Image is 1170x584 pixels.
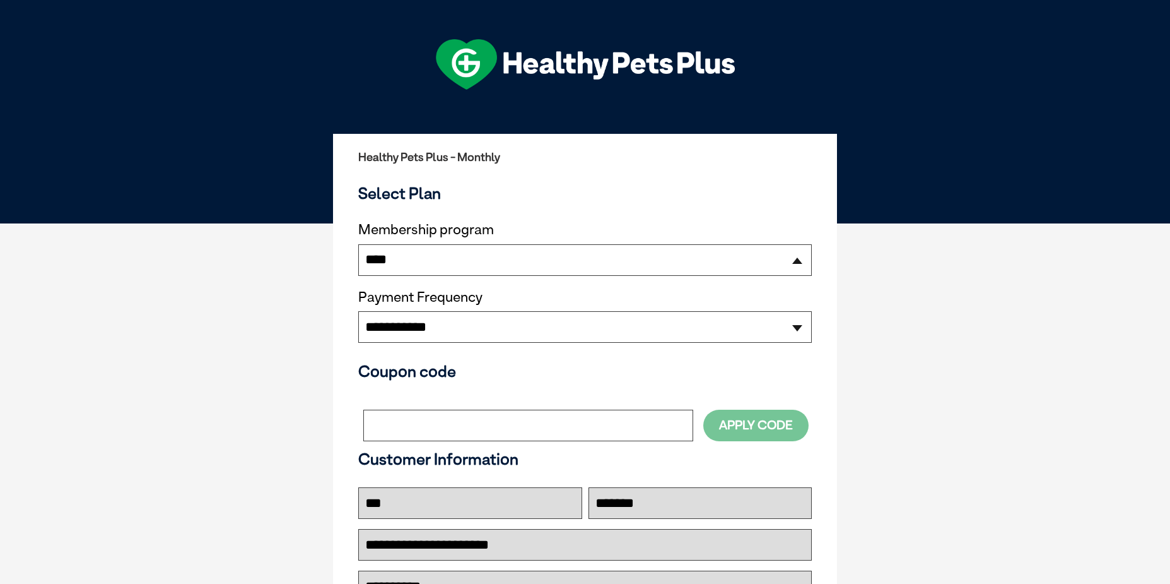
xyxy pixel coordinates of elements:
[703,410,809,441] button: Apply Code
[358,362,812,381] h3: Coupon code
[358,450,812,468] h3: Customer Information
[358,184,812,203] h3: Select Plan
[436,39,735,90] img: hpp-logo-landscape-green-white.png
[358,151,812,164] h2: Healthy Pets Plus - Monthly
[358,222,812,238] label: Membership program
[358,289,483,306] label: Payment Frequency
